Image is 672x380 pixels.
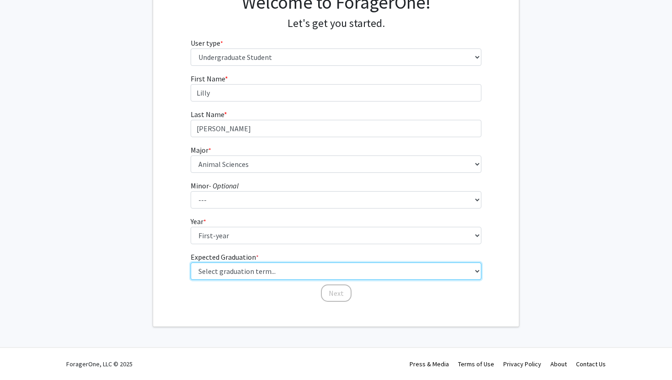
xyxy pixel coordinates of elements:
[550,360,567,368] a: About
[321,284,352,302] button: Next
[191,180,239,191] label: Minor
[191,17,482,30] h4: Let's get you started.
[191,216,206,227] label: Year
[191,110,224,119] span: Last Name
[209,181,239,190] i: - Optional
[503,360,541,368] a: Privacy Policy
[191,252,259,262] label: Expected Graduation
[7,339,39,373] iframe: Chat
[191,145,211,155] label: Major
[66,348,133,380] div: ForagerOne, LLC © 2025
[458,360,494,368] a: Terms of Use
[576,360,606,368] a: Contact Us
[191,74,225,83] span: First Name
[410,360,449,368] a: Press & Media
[191,37,223,48] label: User type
